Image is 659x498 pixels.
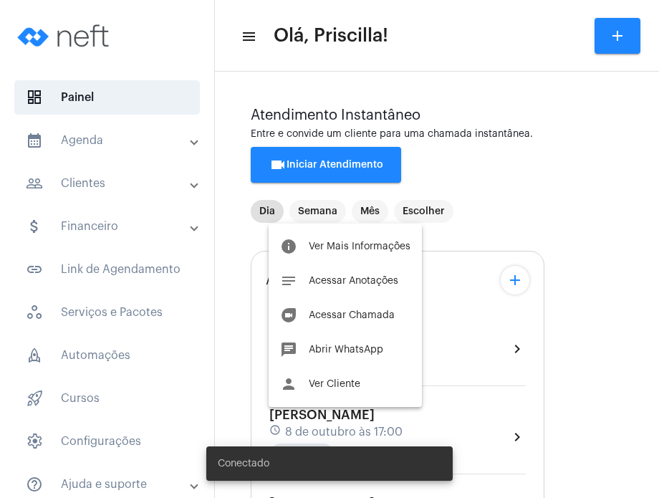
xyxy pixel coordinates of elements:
mat-icon: info [280,238,297,255]
span: Acessar Chamada [309,310,395,320]
mat-icon: chat [280,341,297,358]
span: Ver Mais Informações [309,241,410,252]
mat-icon: person [280,375,297,393]
span: Ver Cliente [309,379,360,389]
span: Abrir WhatsApp [309,345,383,355]
mat-icon: duo [280,307,297,324]
span: Acessar Anotações [309,276,398,286]
mat-icon: notes [280,272,297,289]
